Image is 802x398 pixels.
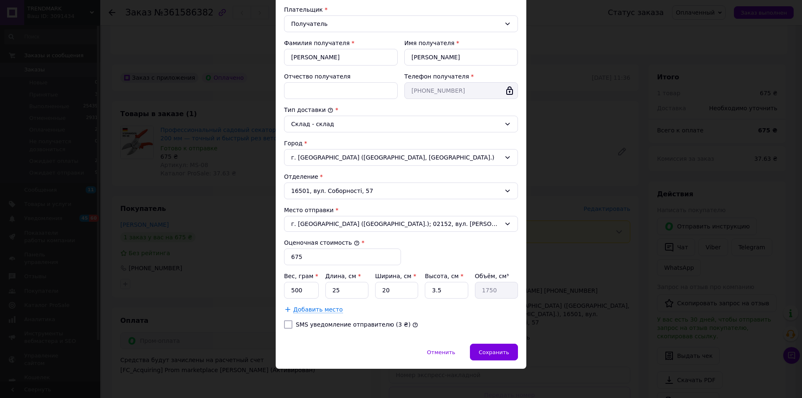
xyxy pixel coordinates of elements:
[284,5,518,14] div: Плательщик
[284,73,350,80] label: Отчество получателя
[404,40,454,46] label: Имя получателя
[375,273,416,279] label: Ширина, см
[475,272,518,280] div: Объём, см³
[284,206,518,214] div: Место отправки
[291,19,501,28] div: Получатель
[479,349,509,355] span: Сохранить
[425,273,463,279] label: Высота, см
[284,139,518,147] div: Город
[404,73,469,80] label: Телефон получателя
[404,82,518,99] input: +380
[291,220,501,228] span: г. [GEOGRAPHIC_DATA] ([GEOGRAPHIC_DATA].); 02152, вул. [PERSON_NAME][STREET_ADDRESS]
[284,106,518,114] div: Тип доставки
[284,149,518,166] div: г. [GEOGRAPHIC_DATA] ([GEOGRAPHIC_DATA], [GEOGRAPHIC_DATA].)
[293,306,343,313] span: Добавить место
[284,172,518,181] div: Отделение
[284,183,518,199] div: 16501, вул. Соборності, 57
[427,349,455,355] span: Отменить
[291,119,501,129] div: Склад - склад
[284,273,318,279] label: Вес, грам
[325,273,361,279] label: Длина, см
[284,40,350,46] label: Фамилия получателя
[284,239,360,246] label: Оценочная стоимость
[296,321,411,328] label: SMS уведомление отправителю (3 ₴)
